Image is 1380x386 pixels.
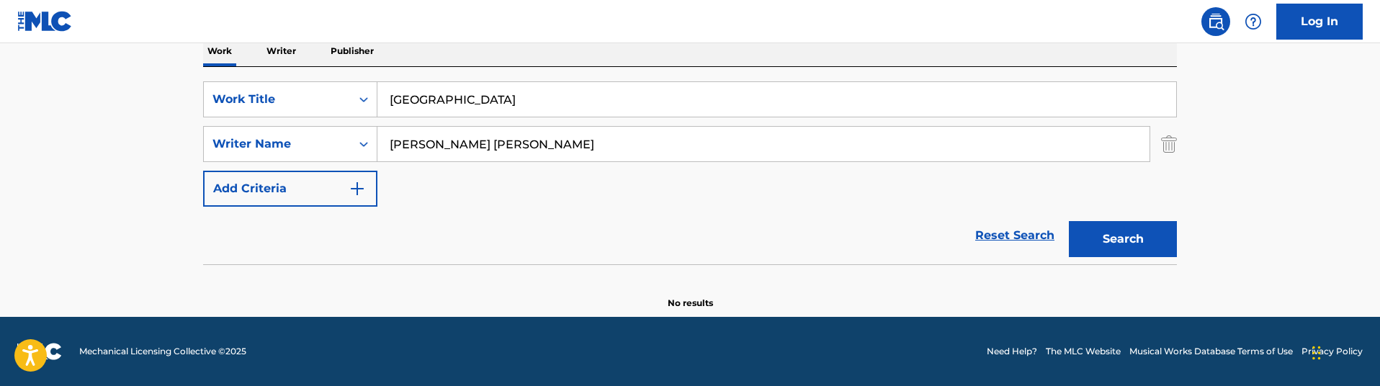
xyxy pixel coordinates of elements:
[1129,345,1293,358] a: Musical Works Database Terms of Use
[1201,7,1230,36] a: Public Search
[968,220,1062,251] a: Reset Search
[1046,345,1121,358] a: The MLC Website
[1308,317,1380,386] iframe: Chat Widget
[1161,126,1177,162] img: Delete Criterion
[1207,13,1224,30] img: search
[987,345,1037,358] a: Need Help?
[203,36,236,66] p: Work
[262,36,300,66] p: Writer
[1239,7,1268,36] div: Help
[326,36,378,66] p: Publisher
[212,91,342,108] div: Work Title
[79,345,246,358] span: Mechanical Licensing Collective © 2025
[17,11,73,32] img: MLC Logo
[1245,13,1262,30] img: help
[1069,221,1177,257] button: Search
[668,279,713,310] p: No results
[1312,331,1321,374] div: Drag
[203,81,1177,264] form: Search Form
[1301,345,1363,358] a: Privacy Policy
[203,171,377,207] button: Add Criteria
[349,180,366,197] img: 9d2ae6d4665cec9f34b9.svg
[17,343,62,360] img: logo
[1276,4,1363,40] a: Log In
[212,135,342,153] div: Writer Name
